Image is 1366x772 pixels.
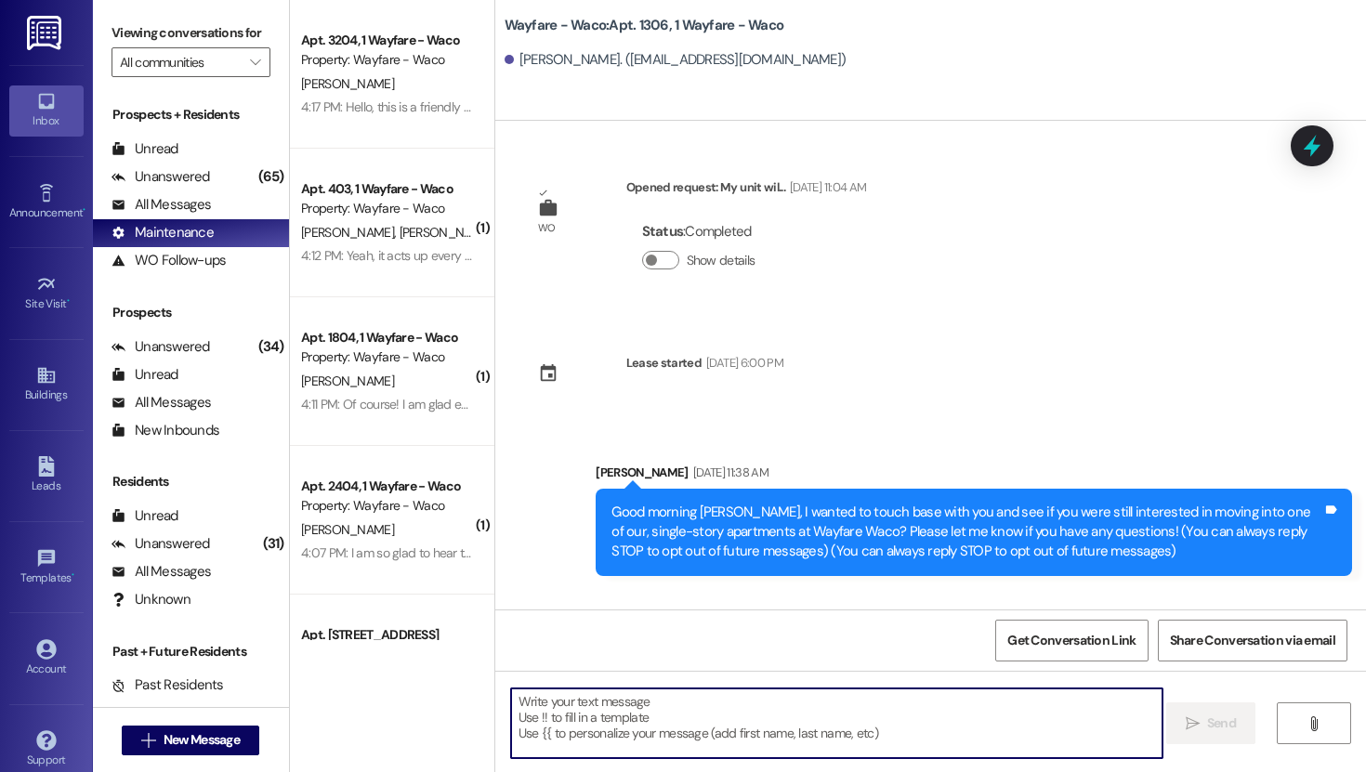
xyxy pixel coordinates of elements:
[301,50,473,70] div: Property: Wayfare - Waco
[301,625,473,645] div: Apt. [STREET_ADDRESS]
[1207,713,1236,733] span: Send
[112,562,211,582] div: All Messages
[301,328,473,347] div: Apt. 1804, 1 Wayfare - Waco
[9,634,84,684] a: Account
[93,303,289,322] div: Prospects
[112,703,237,723] div: Future Residents
[301,477,473,496] div: Apt. 2404, 1 Wayfare - Waco
[27,16,65,50] img: ResiDesk Logo
[301,521,394,538] span: [PERSON_NAME]
[301,31,473,50] div: Apt. 3204, 1 Wayfare - Waco
[112,337,210,357] div: Unanswered
[301,496,473,516] div: Property: Wayfare - Waco
[626,353,703,373] div: Lease started
[112,167,210,187] div: Unanswered
[611,503,1322,562] div: Good morning [PERSON_NAME], I wanted to touch base with you and see if you were still interested ...
[112,223,214,242] div: Maintenance
[301,347,473,367] div: Property: Wayfare - Waco
[702,353,783,373] div: [DATE] 6:00 PM
[689,463,768,482] div: [DATE] 11:38 AM
[1307,716,1320,731] i: 
[93,105,289,124] div: Prospects + Residents
[596,463,1352,489] div: [PERSON_NAME]
[112,139,178,159] div: Unread
[141,733,155,748] i: 
[112,393,211,412] div: All Messages
[258,530,289,558] div: (31)
[254,163,289,191] div: (65)
[93,642,289,661] div: Past + Future Residents
[1158,620,1347,661] button: Share Conversation via email
[112,195,211,215] div: All Messages
[83,203,85,216] span: •
[301,373,394,389] span: [PERSON_NAME]
[505,50,847,70] div: [PERSON_NAME]. ([EMAIL_ADDRESS][DOMAIN_NAME])
[301,224,400,241] span: [PERSON_NAME]
[122,726,259,755] button: New Message
[1170,631,1335,650] span: Share Conversation via email
[112,534,210,554] div: Unanswered
[626,177,867,203] div: Opened request: My unit wil...
[112,19,270,47] label: Viewing conversations for
[995,620,1148,661] button: Get Conversation Link
[785,177,866,197] div: [DATE] 11:04 AM
[1007,631,1136,650] span: Get Conversation Link
[1186,716,1200,731] i: 
[399,224,492,241] span: [PERSON_NAME]
[120,47,241,77] input: All communities
[67,294,70,307] span: •
[112,421,219,440] div: New Inbounds
[9,85,84,136] a: Inbox
[72,569,74,582] span: •
[112,365,178,385] div: Unread
[301,179,473,199] div: Apt. 403, 1 Wayfare - Waco
[301,247,508,264] div: 4:12 PM: Yeah, it acts up every so often
[93,472,289,491] div: Residents
[9,268,84,319] a: Site Visit •
[254,333,289,361] div: (34)
[301,75,394,92] span: [PERSON_NAME]
[9,360,84,410] a: Buildings
[301,199,473,218] div: Property: Wayfare - Waco
[9,451,84,501] a: Leads
[112,590,190,609] div: Unknown
[112,506,178,526] div: Unread
[1166,702,1256,744] button: Send
[112,251,226,270] div: WO Follow-ups
[505,16,784,35] b: Wayfare - Waco: Apt. 1306, 1 Wayfare - Waco
[164,730,240,750] span: New Message
[538,218,556,238] div: WO
[687,251,755,270] label: Show details
[642,217,763,246] div: : Completed
[9,543,84,593] a: Templates •
[112,675,224,695] div: Past Residents
[642,222,684,241] b: Status
[250,55,260,70] i: 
